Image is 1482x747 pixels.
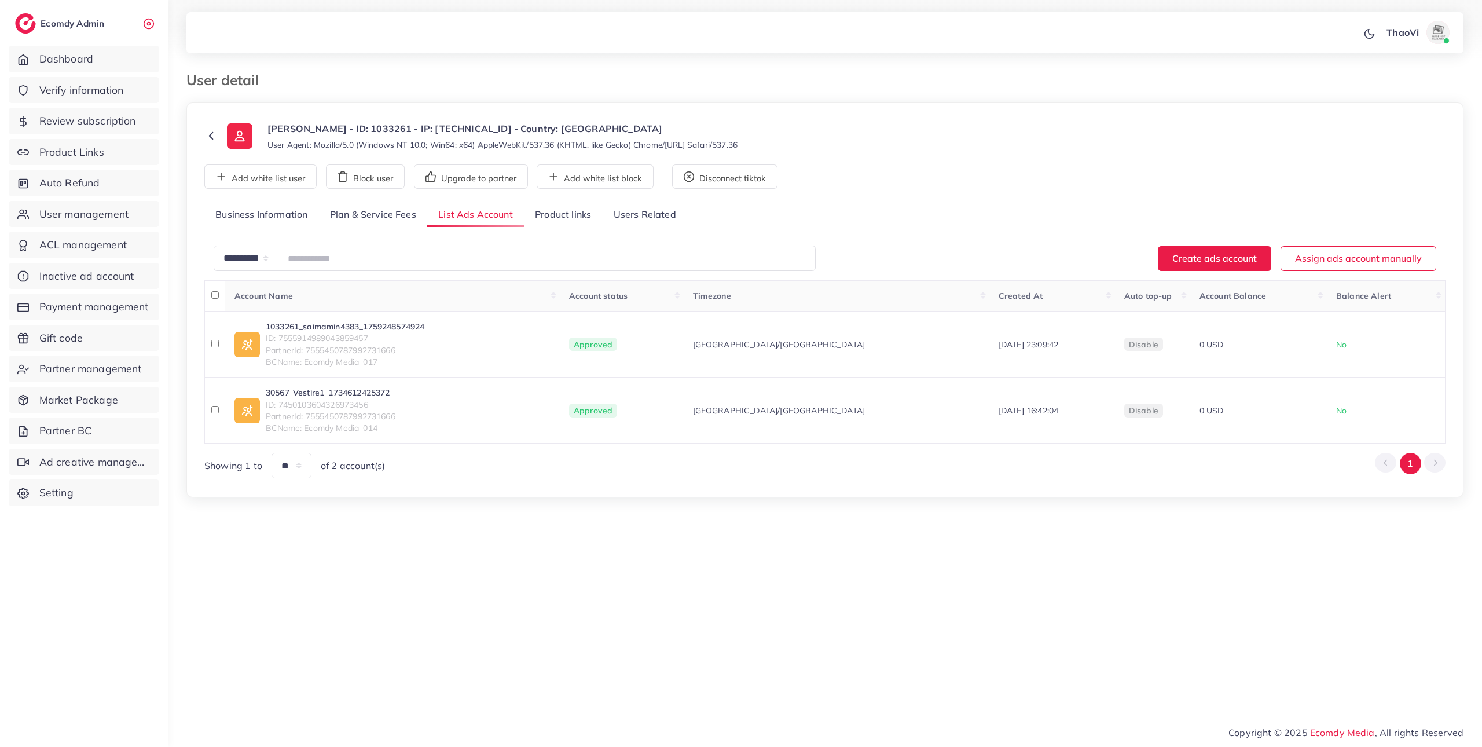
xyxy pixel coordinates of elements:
span: Market Package [39,393,118,408]
span: 0 USD [1199,339,1224,350]
span: Review subscription [39,113,136,129]
span: Auto top-up [1124,291,1172,301]
span: Approved [569,404,617,418]
span: [GEOGRAPHIC_DATA]/[GEOGRAPHIC_DATA] [693,405,865,416]
ul: Pagination [1375,453,1446,474]
a: Auto Refund [9,170,159,196]
span: Verify information [39,83,124,98]
span: ID: 7555914989043859457 [266,332,424,344]
a: Gift code [9,325,159,351]
img: ic-ad-info.7fc67b75.svg [234,398,260,423]
img: ic-ad-info.7fc67b75.svg [234,332,260,357]
a: 30567_Vestire1_1734612425372 [266,387,395,398]
a: Dashboard [9,46,159,72]
a: Business Information [204,203,319,228]
a: ACL management [9,232,159,258]
a: List Ads Account [427,203,524,228]
button: Go to page 1 [1400,453,1421,474]
h2: Ecomdy Admin [41,18,107,29]
a: Setting [9,479,159,506]
span: ACL management [39,237,127,252]
span: ID: 7450103604326973456 [266,399,395,411]
span: Approved [569,338,617,351]
span: Showing 1 to [204,459,262,473]
a: Ad creative management [9,449,159,475]
span: No [1336,339,1347,350]
span: PartnerId: 7555450787992731666 [266,411,395,422]
a: Payment management [9,294,159,320]
h3: User detail [186,72,268,89]
a: Product Links [9,139,159,166]
span: No [1336,405,1347,416]
p: [PERSON_NAME] - ID: 1033261 - IP: [TECHNICAL_ID] - Country: [GEOGRAPHIC_DATA] [267,122,738,136]
span: Product Links [39,145,104,160]
span: disable [1129,405,1158,416]
button: Add white list user [204,164,317,189]
button: Assign ads account manually [1281,246,1436,271]
a: Product links [524,203,602,228]
a: ThaoViavatar [1380,21,1454,44]
span: [GEOGRAPHIC_DATA]/[GEOGRAPHIC_DATA] [693,339,865,350]
a: Users Related [602,203,687,228]
span: BCName: Ecomdy Media_014 [266,422,395,434]
span: Partner BC [39,423,92,438]
span: Dashboard [39,52,93,67]
img: logo [15,13,36,34]
a: Ecomdy Media [1310,727,1375,738]
span: PartnerId: 7555450787992731666 [266,345,424,356]
a: Plan & Service Fees [319,203,427,228]
span: Timezone [693,291,731,301]
a: Verify information [9,77,159,104]
span: BCName: Ecomdy Media_017 [266,356,424,368]
span: Inactive ad account [39,269,134,284]
span: [DATE] 23:09:42 [999,339,1058,350]
span: Account Name [234,291,293,301]
button: Add white list block [537,164,654,189]
span: Payment management [39,299,149,314]
button: Disconnect tiktok [672,164,777,189]
span: Partner management [39,361,142,376]
span: User management [39,207,129,222]
span: Copyright © 2025 [1228,726,1463,739]
img: avatar [1426,21,1450,44]
span: Setting [39,485,74,500]
span: Ad creative management [39,455,151,470]
a: User management [9,201,159,228]
span: Balance Alert [1336,291,1391,301]
span: Created At [999,291,1043,301]
a: Inactive ad account [9,263,159,290]
span: Account Balance [1199,291,1266,301]
a: Partner management [9,356,159,382]
span: Account status [569,291,628,301]
span: 0 USD [1199,405,1224,416]
a: Partner BC [9,418,159,444]
button: Upgrade to partner [414,164,528,189]
a: Market Package [9,387,159,413]
span: , All rights Reserved [1375,726,1463,739]
span: [DATE] 16:42:04 [999,405,1058,416]
a: 1033261_saimamin4383_1759248574924 [266,321,424,332]
button: Create ads account [1158,246,1271,271]
span: disable [1129,339,1158,350]
p: ThaoVi [1386,25,1419,39]
a: logoEcomdy Admin [15,13,107,34]
span: of 2 account(s) [321,459,385,473]
small: User Agent: Mozilla/5.0 (Windows NT 10.0; Win64; x64) AppleWebKit/537.36 (KHTML, like Gecko) Chro... [267,139,738,151]
span: Auto Refund [39,175,100,191]
img: ic-user-info.36bf1079.svg [227,123,252,149]
button: Block user [326,164,405,189]
span: Gift code [39,331,83,346]
a: Review subscription [9,108,159,134]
